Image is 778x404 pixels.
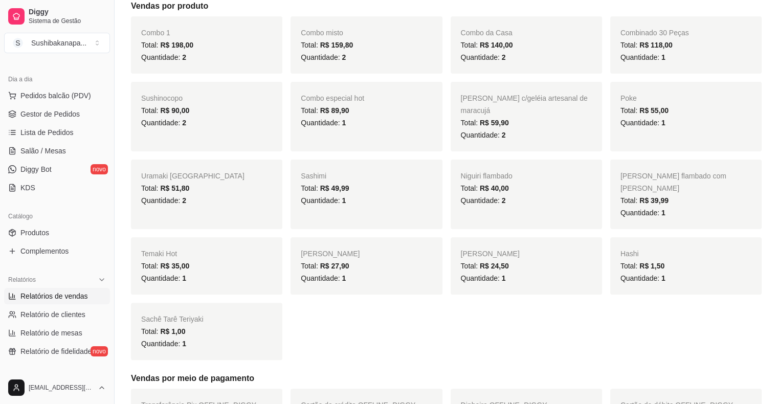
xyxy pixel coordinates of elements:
span: Temaki Hot [141,250,177,258]
a: KDS [4,179,110,196]
span: Diggy Bot [20,164,52,174]
span: Quantidade: [620,209,665,217]
span: Total: [141,41,193,49]
span: 1 [661,53,665,61]
span: 1 [182,274,186,282]
a: Diggy Botnovo [4,161,110,177]
span: Quantidade: [461,53,506,61]
span: R$ 118,00 [639,41,673,49]
span: Combo da Casa [461,29,513,37]
span: KDS [20,183,35,193]
span: Sachê Tarê Teriyaki [141,315,204,323]
span: R$ 27,90 [320,262,349,270]
span: 2 [182,196,186,205]
span: Relatórios de vendas [20,291,88,301]
span: Relatório de mesas [20,328,82,338]
span: R$ 35,00 [160,262,189,270]
span: 2 [182,119,186,127]
span: Produtos [20,228,49,238]
button: [EMAIL_ADDRESS][DOMAIN_NAME] [4,375,110,400]
span: Quantidade: [301,196,346,205]
span: Salão / Mesas [20,146,66,156]
span: Total: [141,106,189,115]
span: Pedidos balcão (PDV) [20,91,91,101]
span: Total: [301,184,349,192]
span: Relatórios [8,276,36,284]
span: R$ 89,90 [320,106,349,115]
span: 1 [342,196,346,205]
a: DiggySistema de Gestão [4,4,110,29]
span: Hashi [620,250,639,258]
span: Sushinocopo [141,94,183,102]
span: Quantidade: [141,274,186,282]
span: Relatório de clientes [20,309,85,320]
span: Quantidade: [141,53,186,61]
span: R$ 40,00 [480,184,509,192]
a: Produtos [4,225,110,241]
span: [EMAIL_ADDRESS][DOMAIN_NAME] [29,384,94,392]
span: Total: [461,184,509,192]
span: Total: [141,327,185,335]
a: Salão / Mesas [4,143,110,159]
span: 1 [661,209,665,217]
span: Sashimi [301,172,326,180]
span: Total: [461,262,509,270]
span: Total: [301,41,353,49]
span: Combinado 30 Peças [620,29,689,37]
a: Relatórios de vendas [4,288,110,304]
span: Total: [301,106,349,115]
div: Catálogo [4,208,110,225]
span: R$ 140,00 [480,41,513,49]
span: Uramaki [GEOGRAPHIC_DATA] [141,172,244,180]
span: R$ 55,00 [639,106,669,115]
span: Combo 1 [141,29,170,37]
span: 2 [502,131,506,139]
span: 1 [661,119,665,127]
span: [PERSON_NAME] [301,250,360,258]
span: 1 [661,274,665,282]
span: 2 [182,53,186,61]
div: Dia a dia [4,71,110,87]
span: Combo especial hot [301,94,364,102]
span: 1 [502,274,506,282]
span: Total: [461,41,513,49]
span: Combo misto [301,29,343,37]
span: 2 [502,196,506,205]
span: [PERSON_NAME] [461,250,520,258]
h5: Vendas por meio de pagamento [131,372,762,385]
span: 1 [342,119,346,127]
span: Total: [461,119,509,127]
span: Poke [620,94,637,102]
span: 1 [342,274,346,282]
span: R$ 24,50 [480,262,509,270]
span: Gestor de Pedidos [20,109,80,119]
button: Pedidos balcão (PDV) [4,87,110,104]
span: Quantidade: [141,119,186,127]
a: Relatório de clientes [4,306,110,323]
span: R$ 90,00 [160,106,189,115]
button: Select a team [4,33,110,53]
span: R$ 159,80 [320,41,353,49]
span: Quantidade: [301,53,346,61]
span: Total: [141,184,189,192]
a: Relatório de fidelidadenovo [4,343,110,360]
span: Quantidade: [461,196,506,205]
span: R$ 51,80 [160,184,189,192]
span: Quantidade: [301,119,346,127]
span: 2 [502,53,506,61]
span: Niguiri flambado [461,172,513,180]
span: Total: [620,41,673,49]
span: Sistema de Gestão [29,17,106,25]
span: Quantidade: [620,119,665,127]
span: Total: [620,196,669,205]
a: Lista de Pedidos [4,124,110,141]
span: R$ 49,99 [320,184,349,192]
span: Quantidade: [301,274,346,282]
span: R$ 1,00 [160,327,185,335]
span: R$ 1,50 [639,262,664,270]
span: Complementos [20,246,69,256]
span: R$ 39,99 [639,196,669,205]
div: Sushibakanapa ... [31,38,86,48]
span: Total: [141,262,189,270]
span: R$ 198,00 [160,41,193,49]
